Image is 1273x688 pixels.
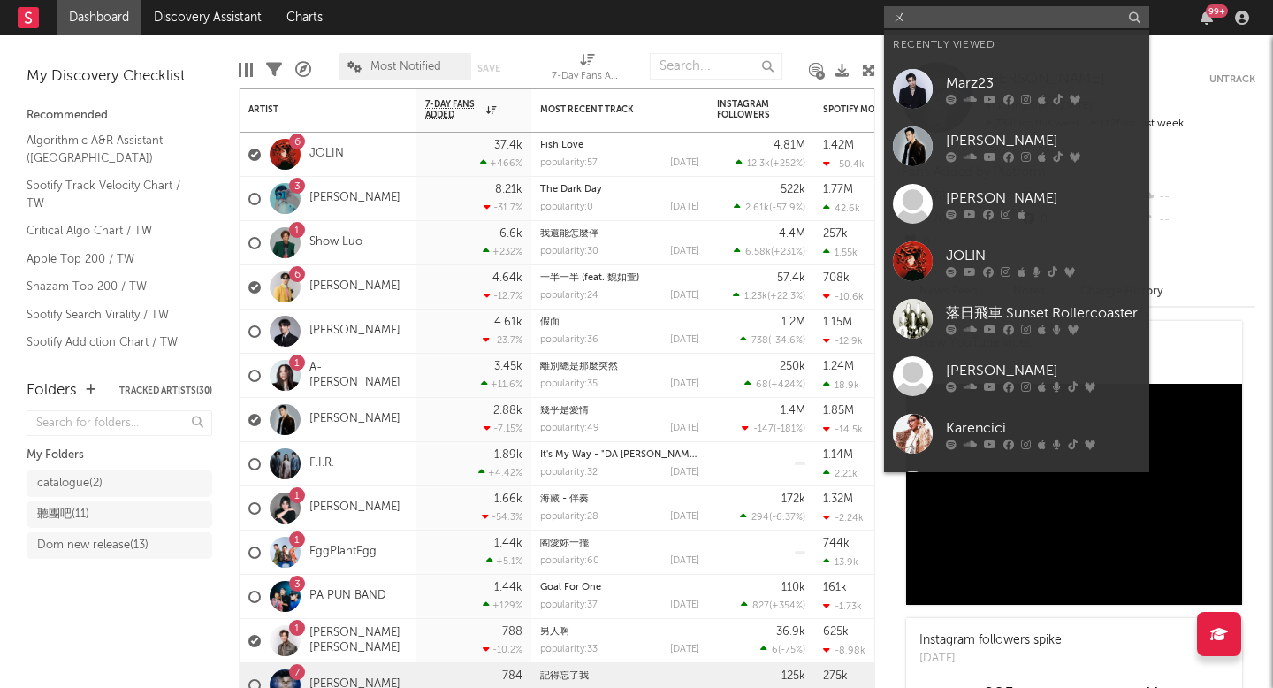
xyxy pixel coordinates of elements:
[493,405,522,417] div: 2.88k
[27,532,212,559] a: Dom new release(13)
[477,64,500,73] button: Save
[670,645,699,654] div: [DATE]
[670,512,699,522] div: [DATE]
[266,44,282,96] div: Filters
[771,336,803,346] span: -34.6 %
[309,545,377,560] a: EggPlantEgg
[27,249,194,269] a: Apple Top 200 / TW
[540,229,699,239] div: 我還能怎麼伴
[744,292,767,302] span: 1.23k
[823,645,865,656] div: -8.98k
[494,449,522,461] div: 1.89k
[483,600,522,611] div: +129 %
[751,513,769,523] span: 294
[540,379,598,389] div: popularity: 35
[717,99,779,120] div: Instagram Followers
[540,317,560,327] a: 假面
[540,494,699,504] div: 海藏 - 伴奏
[946,245,1140,266] div: JOLIN
[823,538,850,549] div: 744k
[893,34,1140,56] div: Recently Viewed
[884,6,1149,28] input: Search for artists
[309,279,400,294] a: [PERSON_NAME]
[1138,186,1255,209] div: --
[823,184,853,195] div: 1.77M
[37,504,89,525] div: 聽團吧 ( 11 )
[670,158,699,168] div: [DATE]
[37,473,103,494] div: catalogue ( 2 )
[540,229,598,239] a: 我還能怎麼伴
[484,290,522,302] div: -12.7 %
[540,291,598,301] div: popularity: 24
[1209,71,1255,88] button: Untrack
[946,302,1140,324] div: 落日飛車 Sunset Rollercoaster
[27,277,194,296] a: Shazam Top 200 / TW
[734,246,805,257] div: ( )
[484,202,522,213] div: -31.7 %
[752,601,769,611] span: 827
[540,583,601,592] a: Goal For One
[540,539,699,548] div: 閣愛妳一擺
[823,449,853,461] div: 1.14M
[495,184,522,195] div: 8.21k
[27,176,194,212] a: Spotify Track Velocity Chart / TW
[781,646,803,655] span: -75 %
[27,501,212,528] a: 聽團吧(11)
[781,582,805,593] div: 110k
[540,556,599,566] div: popularity: 60
[736,157,805,169] div: ( )
[776,424,803,434] span: -181 %
[919,650,1062,668] div: [DATE]
[552,66,622,88] div: 7-Day Fans Added (7-Day Fans Added)
[774,248,803,257] span: +231 %
[540,600,598,610] div: popularity: 37
[37,535,149,556] div: Dom new release ( 13 )
[27,445,212,466] div: My Folders
[494,317,522,328] div: 4.61k
[884,405,1149,462] a: Karencici
[540,141,699,150] div: Fish Love
[494,140,522,151] div: 37.4k
[823,291,864,302] div: -10.6k
[781,317,805,328] div: 1.2M
[823,228,848,240] div: 257k
[483,644,522,655] div: -10.2 %
[670,468,699,478] div: [DATE]
[494,493,522,505] div: 1.66k
[772,646,778,655] span: 6
[777,272,805,284] div: 57.4k
[776,626,805,638] div: 36.9k
[248,104,381,115] div: Artist
[823,556,858,568] div: 13.9k
[823,626,849,638] div: 625k
[540,273,699,283] div: 一半一半 (feat. 魏如萱)
[540,539,589,548] a: 閣愛妳一擺
[884,118,1149,175] a: [PERSON_NAME]
[823,424,863,435] div: -14.5k
[823,335,863,347] div: -12.9k
[540,185,699,195] div: The Dark Day
[781,493,805,505] div: 172k
[779,228,805,240] div: 4.4M
[946,417,1140,439] div: Karencici
[370,61,441,73] span: Most Notified
[823,140,854,151] div: 1.42M
[781,405,805,417] div: 1.4M
[823,670,848,682] div: 275k
[772,513,803,523] span: -6.37 %
[540,627,569,637] a: 男人啊
[540,362,618,371] a: 離別總是那麼突然
[756,380,768,390] span: 68
[742,423,805,434] div: ( )
[540,424,599,433] div: popularity: 49
[771,380,803,390] span: +424 %
[27,470,212,497] a: catalogue(2)
[823,317,852,328] div: 1.15M
[540,671,589,681] a: 記得忘了我
[946,130,1140,151] div: [PERSON_NAME]
[309,324,400,339] a: [PERSON_NAME]
[309,501,400,516] a: [PERSON_NAME]
[772,203,803,213] span: -57.9 %
[745,248,771,257] span: 6.58k
[770,292,803,302] span: +22.3 %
